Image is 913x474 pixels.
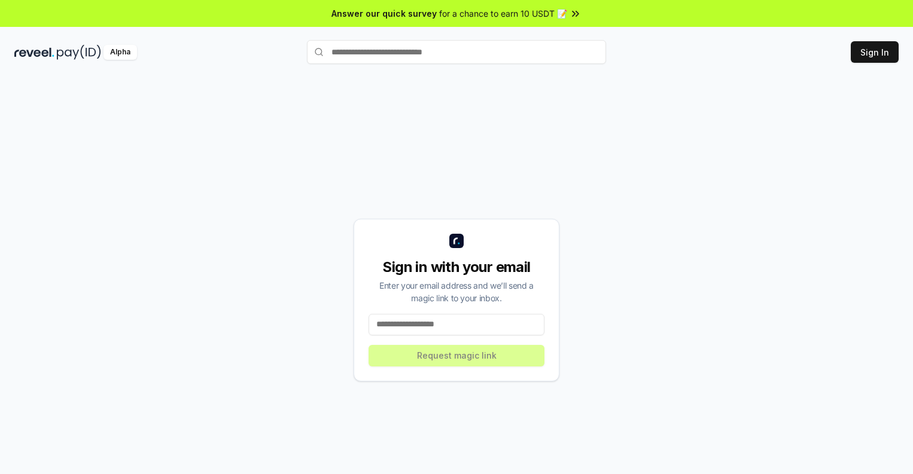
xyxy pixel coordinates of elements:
[369,279,544,304] div: Enter your email address and we’ll send a magic link to your inbox.
[449,234,464,248] img: logo_small
[851,41,899,63] button: Sign In
[439,7,567,20] span: for a chance to earn 10 USDT 📝
[57,45,101,60] img: pay_id
[331,7,437,20] span: Answer our quick survey
[369,258,544,277] div: Sign in with your email
[104,45,137,60] div: Alpha
[14,45,54,60] img: reveel_dark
